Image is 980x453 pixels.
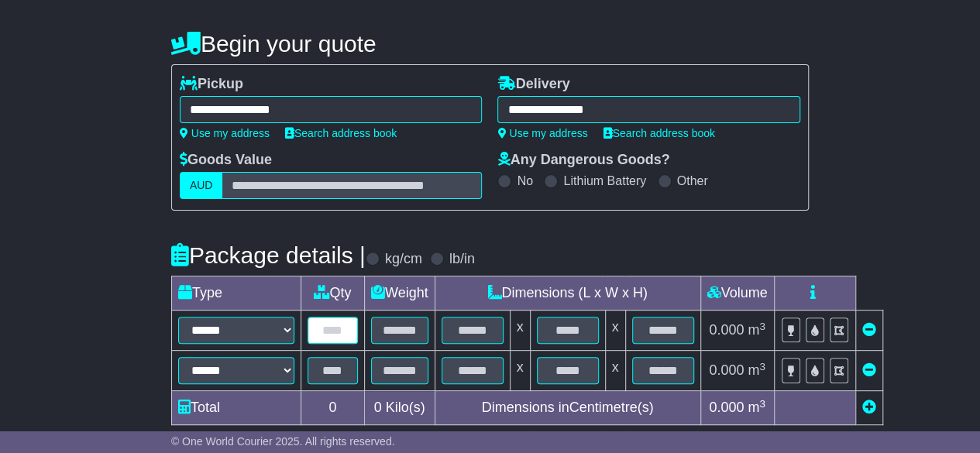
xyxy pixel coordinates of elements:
[180,152,272,169] label: Goods Value
[563,173,646,188] label: Lithium Battery
[374,400,382,415] span: 0
[385,251,422,268] label: kg/cm
[605,351,625,391] td: x
[759,398,765,410] sup: 3
[171,435,395,448] span: © One World Courier 2025. All rights reserved.
[748,362,765,378] span: m
[862,362,876,378] a: Remove this item
[748,322,765,338] span: m
[301,391,364,425] td: 0
[510,351,530,391] td: x
[605,311,625,351] td: x
[285,127,397,139] a: Search address book
[171,31,809,57] h4: Begin your quote
[862,400,876,415] a: Add new item
[435,391,700,425] td: Dimensions in Centimetre(s)
[677,173,708,188] label: Other
[759,321,765,332] sup: 3
[497,152,669,169] label: Any Dangerous Goods?
[364,391,435,425] td: Kilo(s)
[603,127,715,139] a: Search address book
[759,361,765,372] sup: 3
[180,76,243,93] label: Pickup
[301,276,364,311] td: Qty
[709,400,744,415] span: 0.000
[510,311,530,351] td: x
[435,276,700,311] td: Dimensions (L x W x H)
[748,400,765,415] span: m
[180,172,223,199] label: AUD
[180,127,270,139] a: Use my address
[497,127,587,139] a: Use my address
[171,276,301,311] td: Type
[517,173,532,188] label: No
[449,251,475,268] label: lb/in
[171,391,301,425] td: Total
[171,242,366,268] h4: Package details |
[700,276,774,311] td: Volume
[862,322,876,338] a: Remove this item
[709,362,744,378] span: 0.000
[364,276,435,311] td: Weight
[709,322,744,338] span: 0.000
[497,76,569,93] label: Delivery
